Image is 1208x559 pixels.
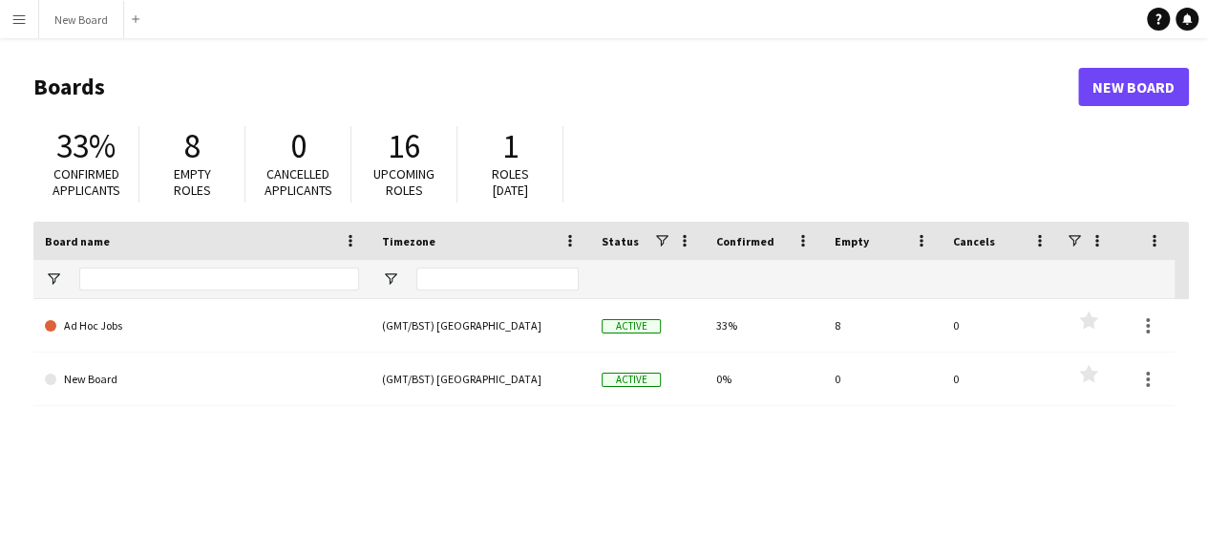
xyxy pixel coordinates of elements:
h1: Boards [33,73,1078,101]
span: 1 [502,125,519,167]
span: Cancels [953,234,995,248]
button: Open Filter Menu [382,270,399,288]
div: 0% [705,353,823,405]
a: Ad Hoc Jobs [45,299,359,353]
a: New Board [1078,68,1189,106]
span: Active [602,319,661,333]
span: Empty [835,234,869,248]
span: 0 [290,125,307,167]
div: 0 [823,353,942,405]
div: 0 [942,353,1060,405]
span: Timezone [382,234,435,248]
span: Active [602,373,661,387]
span: Empty roles [174,165,211,199]
div: (GMT/BST) [GEOGRAPHIC_DATA] [371,353,590,405]
button: New Board [39,1,124,38]
span: 16 [388,125,420,167]
span: Board name [45,234,110,248]
div: 33% [705,299,823,352]
div: (GMT/BST) [GEOGRAPHIC_DATA] [371,299,590,352]
button: Open Filter Menu [45,270,62,288]
span: Status [602,234,639,248]
a: New Board [45,353,359,406]
span: Roles [DATE] [492,165,529,199]
span: Confirmed applicants [53,165,120,199]
span: 33% [56,125,116,167]
input: Board name Filter Input [79,268,359,290]
span: Upcoming roles [373,165,434,199]
input: Timezone Filter Input [416,268,579,290]
span: 8 [184,125,201,167]
div: 0 [942,299,1060,352]
span: Confirmed [716,234,774,248]
div: 8 [823,299,942,352]
span: Cancelled applicants [265,165,332,199]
